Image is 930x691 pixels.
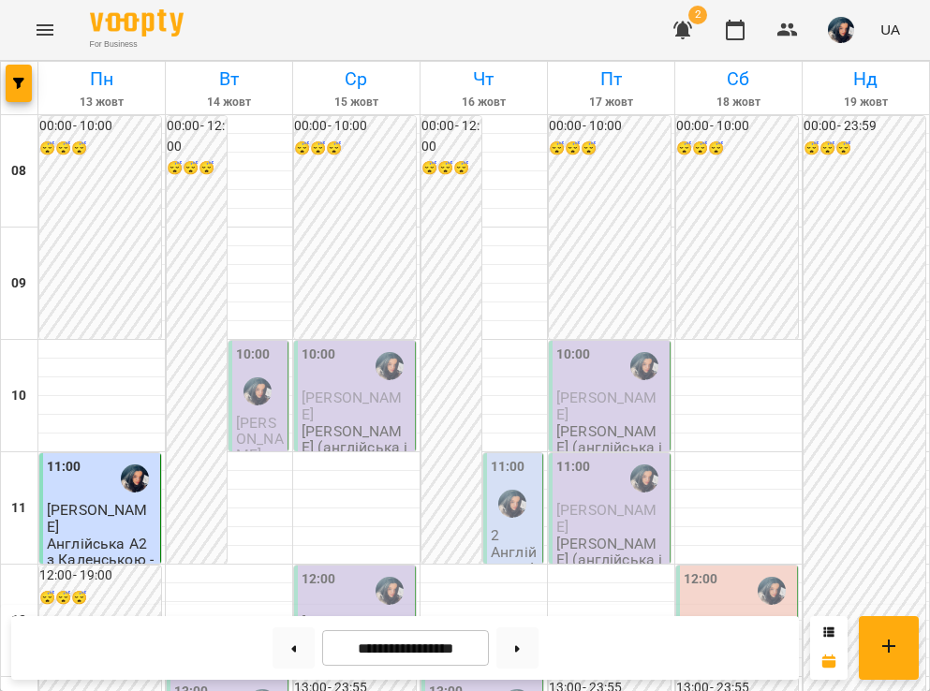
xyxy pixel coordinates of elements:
[302,345,336,365] label: 10:00
[41,65,162,94] h6: Пн
[302,423,411,472] p: [PERSON_NAME] (англійська індивідуально)
[498,490,526,518] img: Каленська Ольга Анатоліївна (а)
[11,498,26,519] h6: 11
[551,65,672,94] h6: Пт
[630,352,658,380] img: Каленська Ольга Анатоліївна (а)
[167,158,227,179] h6: 😴😴😴
[294,139,416,159] h6: 😴😴😴
[244,377,272,405] img: Каленська Ольга Анатоліївна (а)
[805,65,926,94] h6: Нд
[551,94,672,111] h6: 17 жовт
[423,94,544,111] h6: 16 жовт
[630,464,658,493] img: Каленська Ольга Анатоліївна (а)
[688,6,707,24] span: 2
[167,116,227,156] h6: 00:00 - 12:00
[296,65,417,94] h6: Ср
[684,569,718,590] label: 12:00
[421,158,481,179] h6: 😴😴😴
[90,9,184,37] img: Voopty Logo
[556,345,591,365] label: 10:00
[556,389,657,422] span: [PERSON_NAME]
[556,501,657,535] span: [PERSON_NAME]
[11,273,26,294] h6: 09
[491,544,539,641] p: Англійська А2 з Каленською - пара
[549,139,671,159] h6: 😴😴😴
[47,457,81,478] label: 11:00
[302,389,403,422] span: [PERSON_NAME]
[22,7,67,52] button: Menu
[11,161,26,182] h6: 08
[169,94,289,111] h6: 14 жовт
[491,527,539,543] p: 2
[880,20,900,39] span: UA
[236,414,284,464] span: [PERSON_NAME]
[121,464,149,493] img: Каленська Ольга Анатоліївна (а)
[302,569,336,590] label: 12:00
[39,139,161,159] h6: 😴😴😴
[676,116,798,137] h6: 00:00 - 10:00
[678,94,799,111] h6: 18 жовт
[549,116,671,137] h6: 00:00 - 10:00
[678,65,799,94] h6: Сб
[828,17,854,43] img: a25f17a1166e7f267f2f46aa20c26a21.jpg
[90,38,184,51] span: For Business
[169,65,289,94] h6: Вт
[47,501,148,535] span: [PERSON_NAME]
[804,139,925,159] h6: 😴😴😴
[39,566,161,586] h6: 12:00 - 19:00
[39,588,161,609] h6: 😴😴😴
[804,116,925,137] h6: 00:00 - 23:59
[47,536,156,584] p: Англійська А2 з Каленською - пара
[556,536,666,584] p: [PERSON_NAME] (англійська індивідуально)
[376,352,404,380] img: Каленська Ольга Анатоліївна (а)
[873,12,908,47] button: UA
[294,116,416,137] h6: 00:00 - 10:00
[676,139,798,159] h6: 😴😴😴
[421,116,481,156] h6: 00:00 - 12:00
[491,457,525,478] label: 11:00
[805,94,926,111] h6: 19 жовт
[556,423,666,472] p: [PERSON_NAME] (англійська індивідуально)
[11,386,26,406] h6: 10
[376,577,404,605] img: Каленська Ольга Анатоліївна (а)
[236,345,271,365] label: 10:00
[39,116,161,137] h6: 00:00 - 10:00
[556,457,591,478] label: 11:00
[296,94,417,111] h6: 15 жовт
[423,65,544,94] h6: Чт
[41,94,162,111] h6: 13 жовт
[758,577,786,605] img: Каленська Ольга Анатоліївна (а)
